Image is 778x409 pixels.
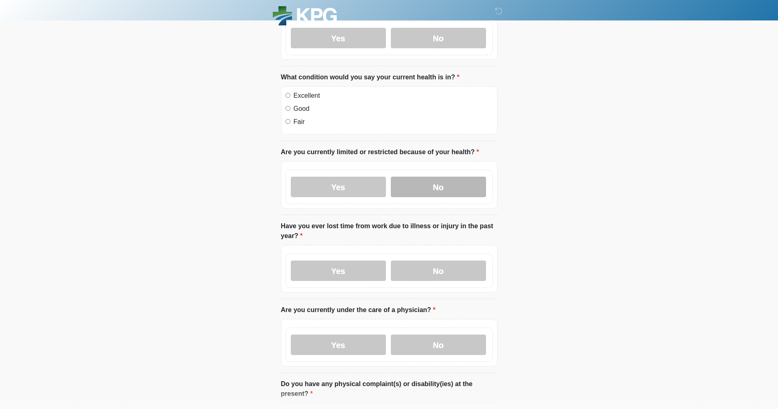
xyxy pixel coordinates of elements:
label: No [391,177,486,197]
label: Do you have any physical complaint(s) or disability(ies) at the present? [281,379,497,399]
input: Excellent [285,93,290,98]
label: Are you currently limited or restricted because of your health? [281,147,479,157]
label: Excellent [294,91,493,101]
label: Have you ever lost time from work due to illness or injury in the past year? [281,221,497,241]
label: Good [294,104,493,114]
label: What condition would you say your current health is in? [281,72,459,82]
label: Are you currently under the care of a physician? [281,305,436,315]
label: No [391,335,486,355]
label: Yes [291,261,386,281]
label: Yes [291,177,386,197]
img: KPG Healthcare Logo [273,6,337,28]
input: Fair [285,119,290,124]
input: Good [285,106,290,111]
label: Fair [294,117,493,127]
label: No [391,28,486,48]
label: Yes [291,28,386,48]
label: Yes [291,335,386,355]
label: No [391,261,486,281]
